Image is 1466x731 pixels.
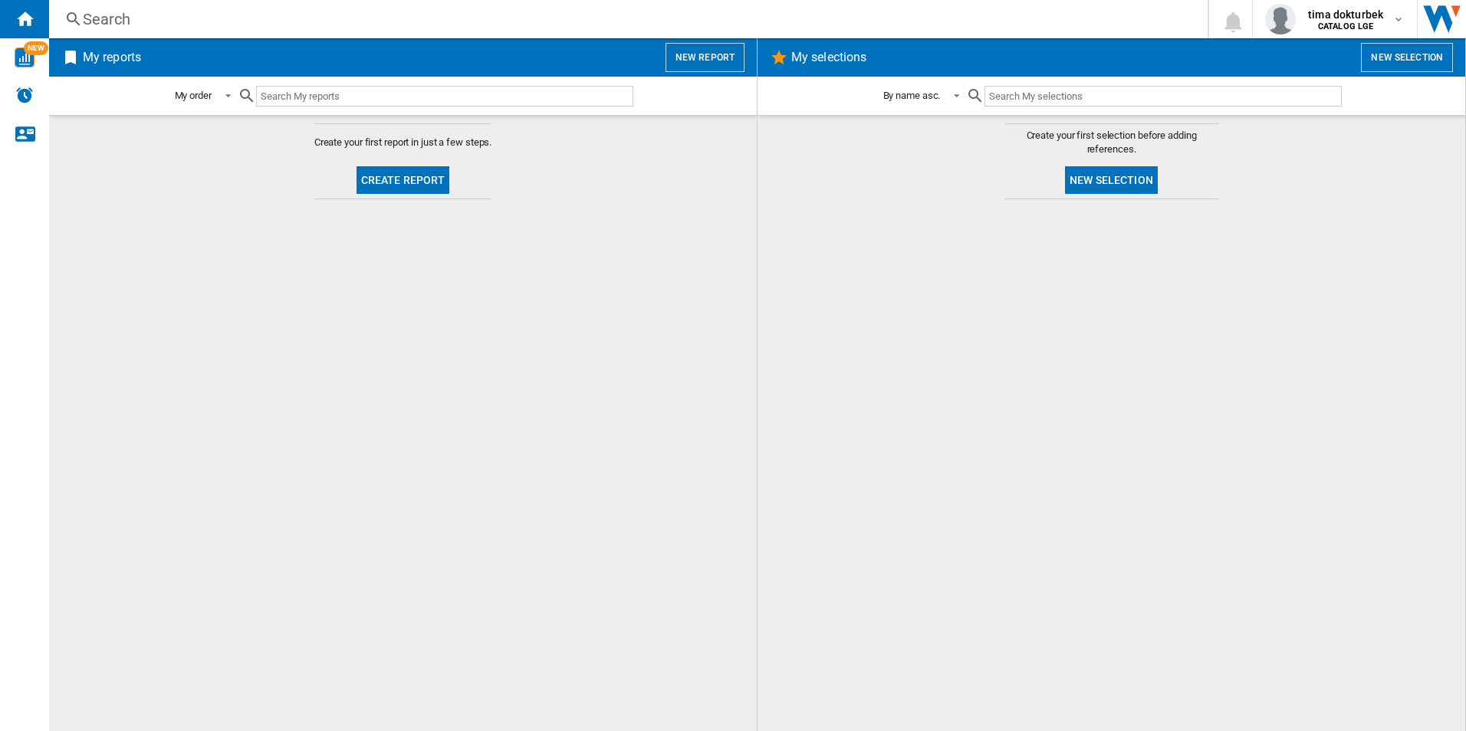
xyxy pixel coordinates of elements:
[24,41,48,55] span: NEW
[788,43,869,72] h2: My selections
[1065,166,1158,194] button: New selection
[1308,7,1383,22] span: tima dokturbek
[984,86,1341,107] input: Search My selections
[175,90,212,101] div: My order
[314,136,492,149] span: Create your first report in just a few steps.
[15,48,35,67] img: wise-card.svg
[80,43,144,72] h2: My reports
[15,86,34,104] img: alerts-logo.svg
[357,166,450,194] button: Create report
[1004,129,1219,156] span: Create your first selection before adding references.
[1318,21,1374,31] b: CATALOG LGE
[1361,43,1453,72] button: New selection
[1265,4,1296,34] img: profile.jpg
[883,90,941,101] div: By name asc.
[666,43,745,72] button: New report
[256,86,633,107] input: Search My reports
[83,8,1168,30] div: Search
